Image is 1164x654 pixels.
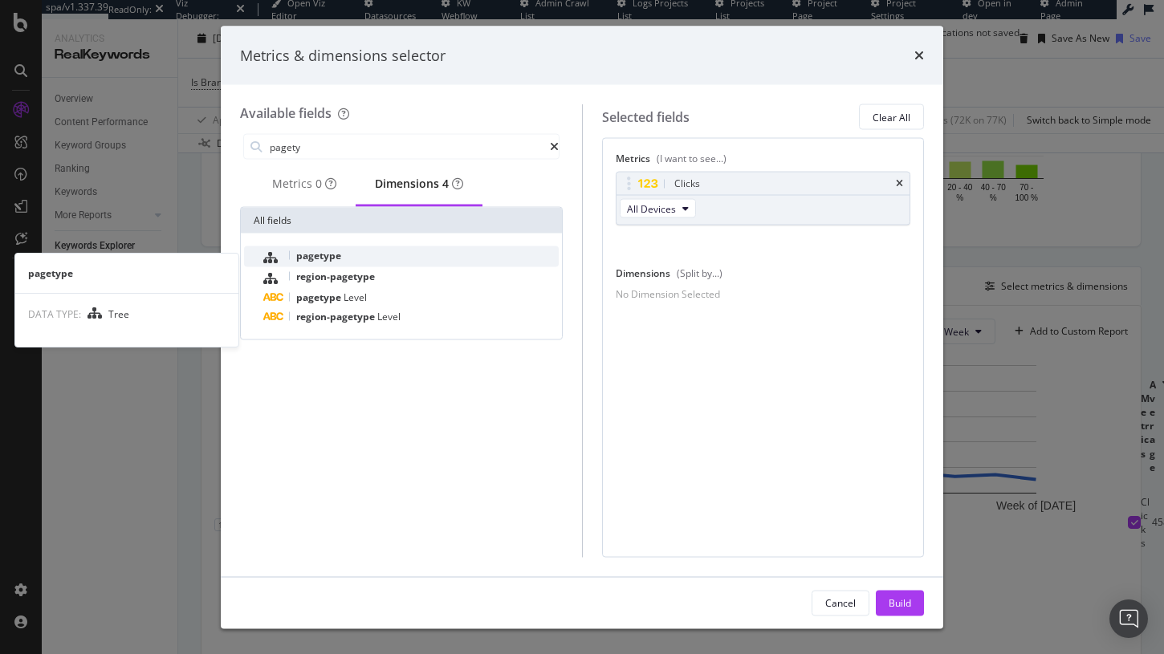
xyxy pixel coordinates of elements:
div: Clear All [873,110,910,124]
div: Metrics [272,176,336,192]
span: pagetype [296,290,344,304]
div: Metrics & dimensions selector [240,45,446,66]
div: times [914,45,924,66]
button: Cancel [812,590,869,615]
div: modal [221,26,943,628]
div: Dimensions [616,266,911,286]
div: Selected fields [602,108,690,126]
input: Search by field name [268,135,550,159]
span: 0 [315,176,322,191]
span: 4 [442,176,449,191]
div: Clicks [674,176,700,192]
div: Cancel [825,595,856,609]
div: No Dimension Selected [616,286,720,300]
span: Level [377,310,401,323]
div: (Split by...) [677,266,722,280]
div: (I want to see...) [657,152,726,165]
button: All Devices [620,199,696,218]
button: Clear All [859,104,924,130]
div: ClickstimesAll Devices [616,172,911,225]
span: pagetype [296,249,341,262]
button: Build [876,590,924,615]
div: times [896,179,903,189]
span: region-pagetype [296,310,377,323]
span: All Devices [627,201,676,215]
div: brand label [442,176,449,192]
span: Level [344,290,367,304]
div: Dimensions [375,176,463,192]
div: pagetype [15,266,238,280]
div: Metrics [616,152,911,172]
div: Open Intercom Messenger [1109,599,1148,638]
div: All fields [241,208,562,234]
span: region-pagetype [296,270,375,283]
div: brand label [315,176,322,192]
div: Build [889,595,911,609]
div: Available fields [240,104,332,122]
